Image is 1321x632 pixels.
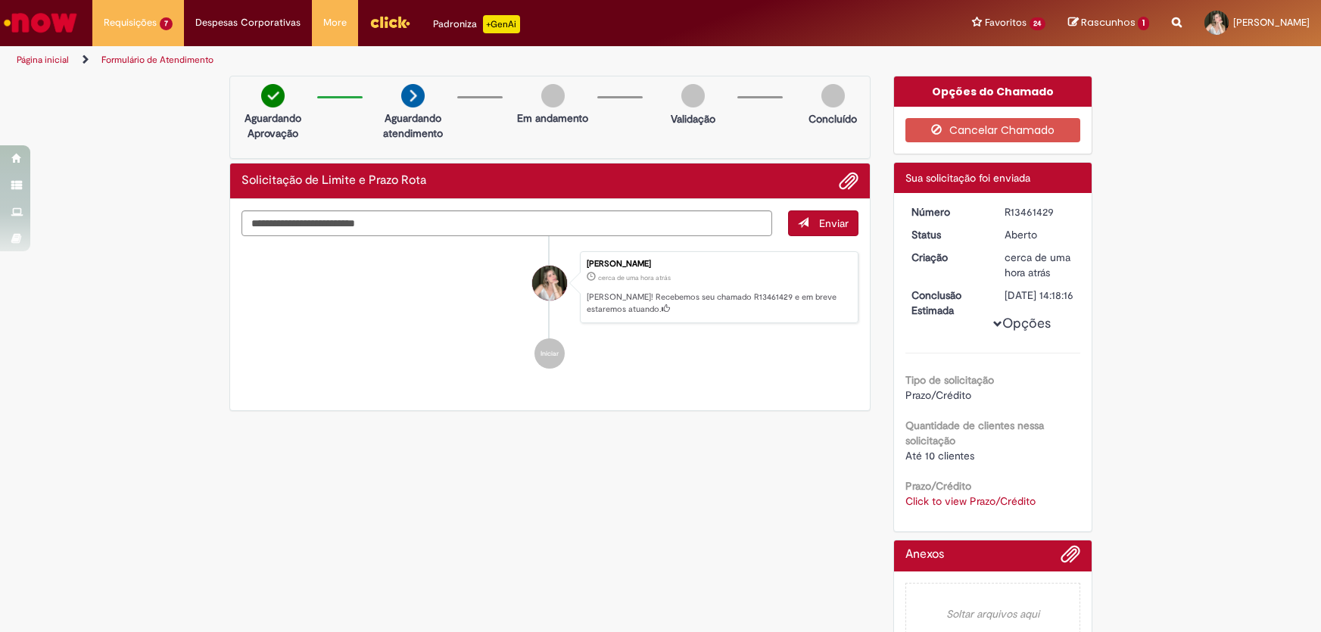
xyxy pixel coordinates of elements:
div: Aberto [1005,227,1075,242]
span: Favoritos [985,15,1027,30]
span: Despesas Corporativas [195,15,301,30]
div: Flavia Eduarda Barreto Santanna [532,266,567,300]
div: [DATE] 14:18:16 [1005,288,1075,303]
div: R13461429 [1005,204,1075,219]
span: cerca de uma hora atrás [1005,251,1070,279]
dt: Número [900,204,993,219]
textarea: Digite sua mensagem aqui... [241,210,773,236]
span: 24 [1030,17,1046,30]
a: Página inicial [17,54,69,66]
div: [PERSON_NAME] [587,260,850,269]
time: 29/08/2025 10:18:11 [598,273,671,282]
img: arrow-next.png [401,84,425,107]
img: ServiceNow [2,8,79,38]
img: img-circle-grey.png [681,84,705,107]
div: Opções do Chamado [894,76,1092,107]
dt: Criação [900,250,993,265]
img: check-circle-green.png [261,84,285,107]
span: [PERSON_NAME] [1233,16,1310,29]
p: Em andamento [517,111,588,126]
ul: Trilhas de página [11,46,869,74]
span: Até 10 clientes [905,449,974,462]
a: Click to view Prazo/Crédito [905,494,1036,508]
a: Formulário de Atendimento [101,54,213,66]
img: img-circle-grey.png [821,84,845,107]
span: More [323,15,347,30]
div: 29/08/2025 10:18:11 [1005,250,1075,280]
img: img-circle-grey.png [541,84,565,107]
b: Prazo/Crédito [905,479,971,493]
ul: Histórico de tíquete [241,236,859,384]
p: Concluído [808,111,857,126]
b: Tipo de solicitação [905,373,994,387]
button: Enviar [788,210,858,236]
div: Padroniza [433,15,520,33]
p: Aguardando Aprovação [236,111,310,141]
dt: Conclusão Estimada [900,288,993,318]
span: Prazo/Crédito [905,388,971,402]
b: Quantidade de clientes nessa solicitação [905,419,1044,447]
p: Aguardando atendimento [376,111,450,141]
time: 29/08/2025 10:18:11 [1005,251,1070,279]
button: Adicionar anexos [839,171,858,191]
h2: Anexos [905,548,944,562]
button: Cancelar Chamado [905,118,1080,142]
a: Rascunhos [1068,16,1149,30]
p: Validação [671,111,715,126]
span: Rascunhos [1081,15,1136,30]
p: +GenAi [483,15,520,33]
span: cerca de uma hora atrás [598,273,671,282]
li: Flavia Eduarda Barreto Santanna [241,251,859,324]
span: 7 [160,17,173,30]
dt: Status [900,227,993,242]
span: Requisições [104,15,157,30]
span: 1 [1138,17,1149,30]
p: [PERSON_NAME]! Recebemos seu chamado R13461429 e em breve estaremos atuando. [587,291,850,315]
span: Sua solicitação foi enviada [905,171,1030,185]
button: Adicionar anexos [1061,544,1080,571]
img: click_logo_yellow_360x200.png [369,11,410,33]
span: Enviar [819,216,849,230]
h2: Solicitação de Limite e Prazo Rota Histórico de tíquete [241,174,426,188]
